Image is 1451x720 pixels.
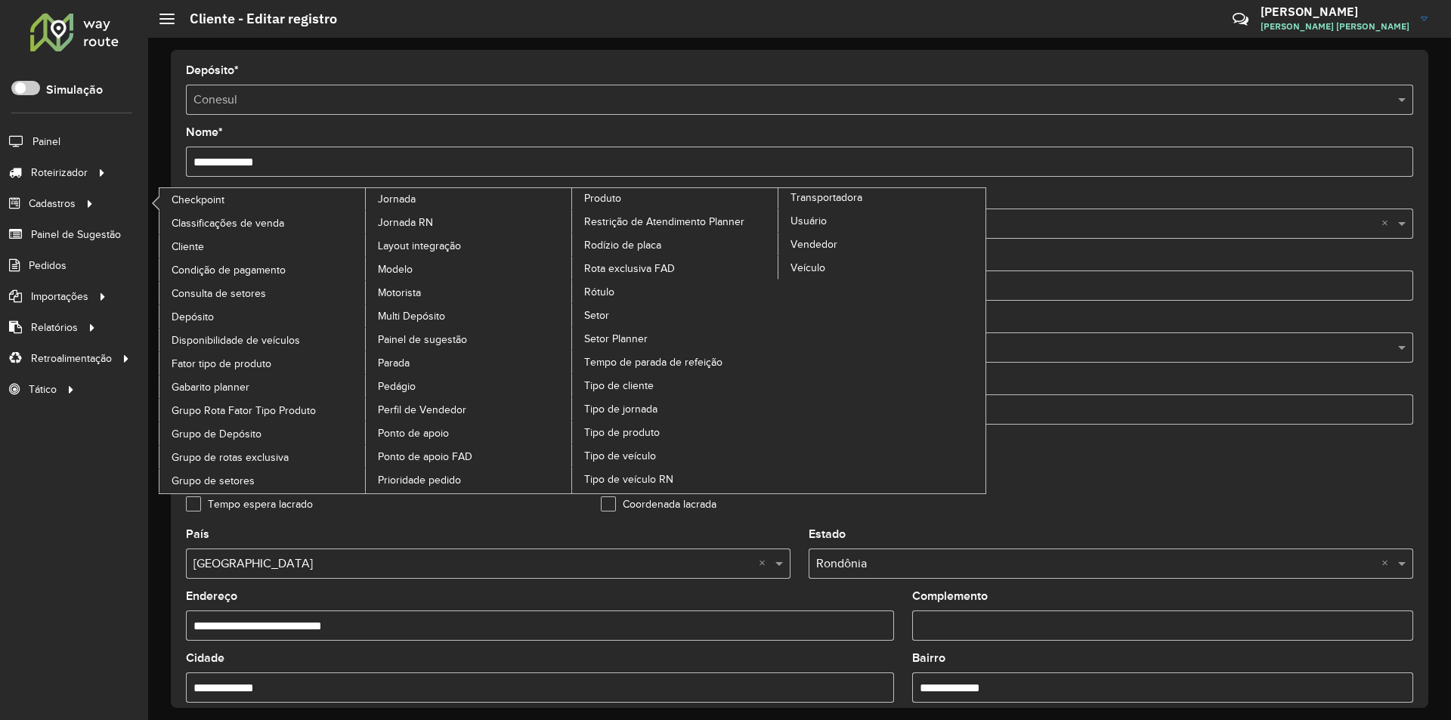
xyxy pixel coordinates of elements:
[790,213,827,229] span: Usuário
[378,285,421,301] span: Motorista
[32,134,60,150] span: Painel
[378,308,445,324] span: Multi Depósito
[584,190,621,206] span: Produto
[31,165,88,181] span: Roteirizador
[159,235,367,258] a: Cliente
[366,234,573,257] a: Layout integração
[790,260,825,276] span: Veículo
[778,233,985,255] a: Vendedor
[366,375,573,397] a: Pedágio
[366,188,779,493] a: Produto
[572,257,779,280] a: Rota exclusiva FAD
[572,304,779,326] a: Setor
[172,379,249,395] span: Gabarito planner
[572,351,779,373] a: Tempo de parada de refeição
[366,281,573,304] a: Motorista
[584,261,675,277] span: Rota exclusiva FAD
[366,445,573,468] a: Ponto de apoio FAD
[186,525,209,543] label: País
[172,403,316,419] span: Grupo Rota Fator Tipo Produto
[572,188,985,493] a: Transportadora
[172,286,266,301] span: Consulta de setores
[912,587,988,605] label: Complemento
[186,649,224,667] label: Cidade
[31,289,88,304] span: Importações
[790,236,837,252] span: Vendedor
[601,496,716,512] label: Coordenada lacrada
[584,237,661,253] span: Rodízio de placa
[366,398,573,421] a: Perfil de Vendedor
[159,282,367,304] a: Consulta de setores
[584,214,744,230] span: Restrição de Atendimento Planner
[584,401,657,417] span: Tipo de jornada
[172,192,224,208] span: Checkpoint
[572,210,779,233] a: Restrição de Atendimento Planner
[159,188,367,211] a: Checkpoint
[186,61,239,79] label: Depósito
[172,332,300,348] span: Disponibilidade de veículos
[159,212,367,234] a: Classificações de venda
[172,450,289,465] span: Grupo de rotas exclusiva
[159,446,367,468] a: Grupo de rotas exclusiva
[172,309,214,325] span: Depósito
[378,449,472,465] span: Ponto de apoio FAD
[572,280,779,303] a: Rótulo
[29,196,76,212] span: Cadastros
[172,239,204,255] span: Cliente
[584,284,614,300] span: Rótulo
[186,185,265,203] label: Tipo de cliente
[186,587,237,605] label: Endereço
[378,355,410,371] span: Parada
[172,473,255,489] span: Grupo de setores
[778,256,985,279] a: Veículo
[759,555,772,573] span: Clear all
[31,227,121,243] span: Painel de Sugestão
[366,304,573,327] a: Multi Depósito
[584,448,656,464] span: Tipo de veículo
[1261,20,1409,33] span: [PERSON_NAME] [PERSON_NAME]
[159,352,367,375] a: Fator tipo de produto
[1261,5,1409,19] h3: [PERSON_NAME]
[159,399,367,422] a: Grupo Rota Fator Tipo Produto
[172,356,271,372] span: Fator tipo de produto
[584,354,722,370] span: Tempo de parada de refeição
[1381,555,1394,573] span: Clear all
[912,649,945,667] label: Bairro
[584,425,660,440] span: Tipo de produto
[31,320,78,335] span: Relatórios
[366,328,573,351] a: Painel de sugestão
[378,261,413,277] span: Modelo
[378,215,433,230] span: Jornada RN
[572,327,779,350] a: Setor Planner
[1381,215,1394,233] span: Clear all
[159,469,367,492] a: Grupo de setores
[366,351,573,374] a: Parada
[159,305,367,328] a: Depósito
[366,422,573,444] a: Ponto de apoio
[159,329,367,351] a: Disponibilidade de veículos
[584,471,673,487] span: Tipo de veículo RN
[159,422,367,445] a: Grupo de Depósito
[584,378,654,394] span: Tipo de cliente
[366,258,573,280] a: Modelo
[186,496,313,512] label: Tempo espera lacrado
[572,468,779,490] a: Tipo de veículo RN
[31,351,112,366] span: Retroalimentação
[172,215,284,231] span: Classificações de venda
[572,444,779,467] a: Tipo de veículo
[778,209,985,232] a: Usuário
[378,332,467,348] span: Painel de sugestão
[29,258,67,273] span: Pedidos
[159,258,367,281] a: Condição de pagamento
[46,81,103,99] label: Simulação
[378,472,461,488] span: Prioridade pedido
[584,331,648,347] span: Setor Planner
[572,421,779,443] a: Tipo de produto
[159,375,367,398] a: Gabarito planner
[1224,3,1257,36] a: Contato Rápido
[584,307,609,323] span: Setor
[378,191,416,207] span: Jornada
[366,211,573,233] a: Jornada RN
[175,11,337,27] h2: Cliente - Editar registro
[572,374,779,397] a: Tipo de cliente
